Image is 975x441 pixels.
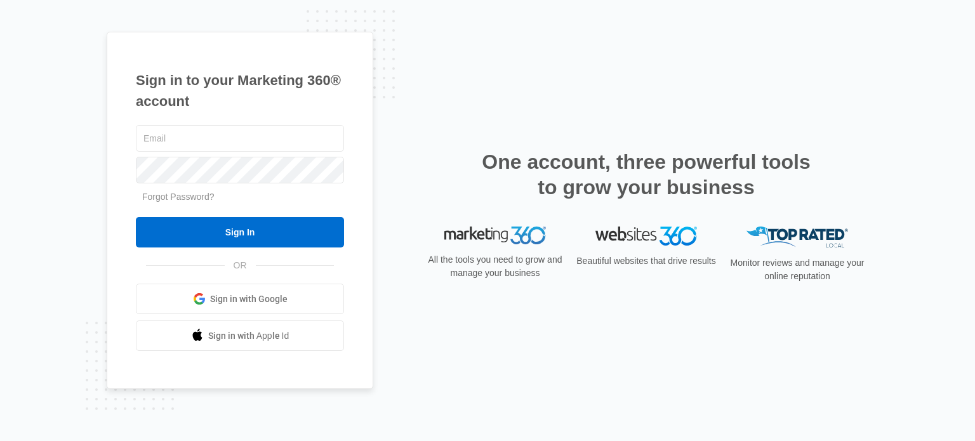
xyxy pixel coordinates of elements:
input: Sign In [136,217,344,247]
img: Websites 360 [595,227,697,245]
a: Sign in with Google [136,284,344,314]
h1: Sign in to your Marketing 360® account [136,70,344,112]
p: Monitor reviews and manage your online reputation [726,256,868,283]
a: Forgot Password? [142,192,215,202]
img: Top Rated Local [746,227,848,247]
img: Marketing 360 [444,227,546,244]
p: All the tools you need to grow and manage your business [424,253,566,280]
span: Sign in with Google [210,293,288,306]
span: Sign in with Apple Id [208,329,289,343]
input: Email [136,125,344,152]
a: Sign in with Apple Id [136,320,344,351]
h2: One account, three powerful tools to grow your business [478,149,814,200]
span: OR [225,259,256,272]
p: Beautiful websites that drive results [575,254,717,268]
